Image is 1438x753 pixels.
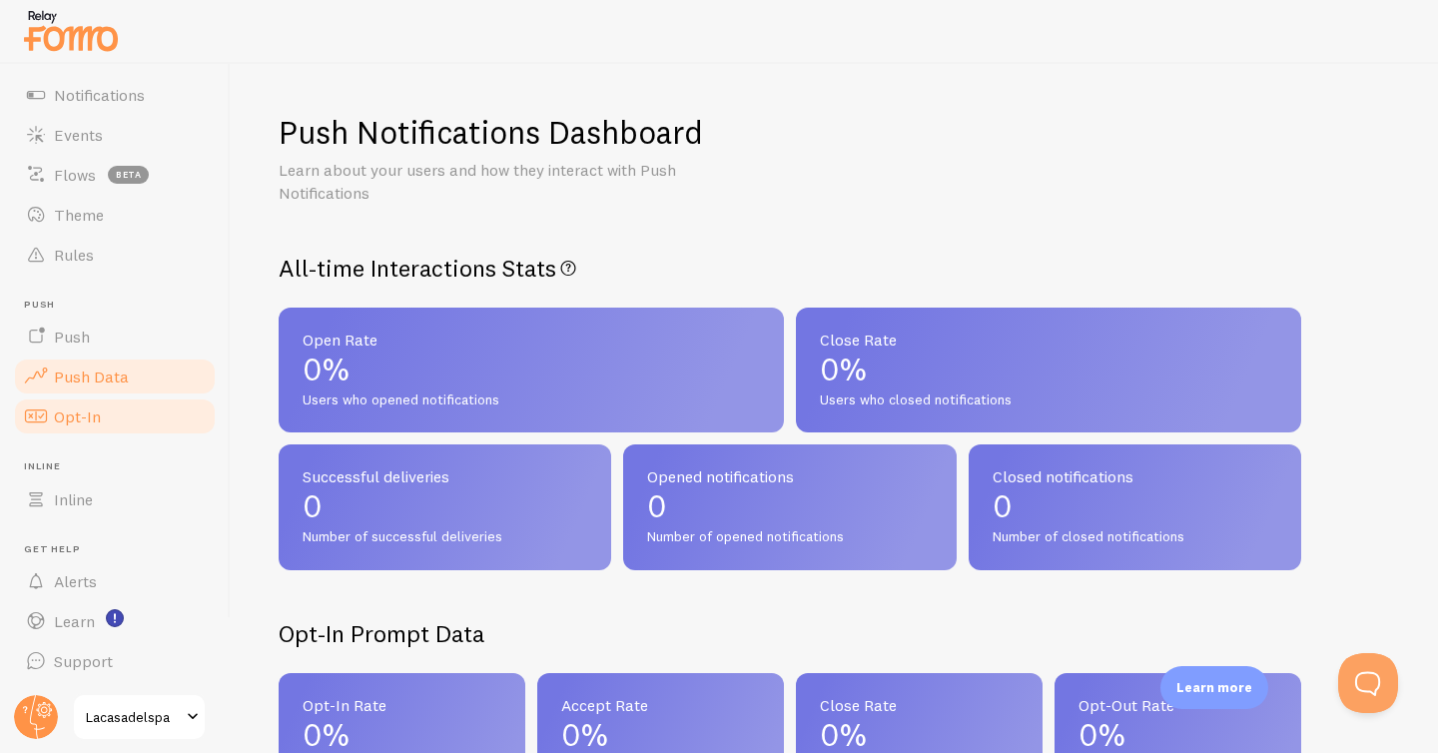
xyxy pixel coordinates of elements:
[647,528,932,546] span: Number of opened notifications
[12,601,218,641] a: Learn
[303,528,587,546] span: Number of successful deliveries
[12,317,218,357] a: Push
[993,468,1277,484] span: Closed notifications
[54,651,113,671] span: Support
[106,609,124,627] svg: <p>Watch New Feature Tutorials!</p>
[1078,719,1277,751] p: 0%
[24,460,218,473] span: Inline
[12,75,218,115] a: Notifications
[820,391,1277,409] span: Users who closed notifications
[279,112,703,153] h1: Push Notifications Dashboard
[561,697,760,713] span: Accept Rate
[993,528,1277,546] span: Number of closed notifications
[24,543,218,556] span: Get Help
[303,391,760,409] span: Users who opened notifications
[12,155,218,195] a: Flows beta
[72,693,207,741] a: Lacasadelspa
[54,571,97,591] span: Alerts
[279,159,758,205] p: Learn about your users and how they interact with Push Notifications
[303,354,760,385] p: 0%
[1176,678,1252,697] p: Learn more
[12,195,218,235] a: Theme
[54,85,145,105] span: Notifications
[54,406,101,426] span: Opt-In
[12,396,218,436] a: Opt-In
[279,253,1301,284] h2: All-time Interactions Stats
[86,705,181,729] span: Lacasadelspa
[1338,653,1398,713] iframe: Help Scout Beacon - Open
[820,354,1277,385] p: 0%
[54,245,94,265] span: Rules
[303,719,501,751] p: 0%
[54,125,103,145] span: Events
[1078,697,1277,713] span: Opt-Out Rate
[108,166,149,184] span: beta
[54,327,90,347] span: Push
[561,719,760,751] p: 0%
[12,357,218,396] a: Push Data
[12,561,218,601] a: Alerts
[54,367,129,386] span: Push Data
[647,490,932,522] p: 0
[279,618,1301,649] h2: Opt-In Prompt Data
[820,719,1019,751] p: 0%
[12,115,218,155] a: Events
[303,490,587,522] p: 0
[12,479,218,519] a: Inline
[54,611,95,631] span: Learn
[820,697,1019,713] span: Close Rate
[54,205,104,225] span: Theme
[303,697,501,713] span: Opt-In Rate
[12,641,218,681] a: Support
[303,332,760,348] span: Open Rate
[21,5,121,56] img: fomo-relay-logo-orange.svg
[12,235,218,275] a: Rules
[54,165,96,185] span: Flows
[303,468,587,484] span: Successful deliveries
[54,489,93,509] span: Inline
[647,468,932,484] span: Opened notifications
[1160,666,1268,709] div: Learn more
[24,299,218,312] span: Push
[820,332,1277,348] span: Close Rate
[993,490,1277,522] p: 0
